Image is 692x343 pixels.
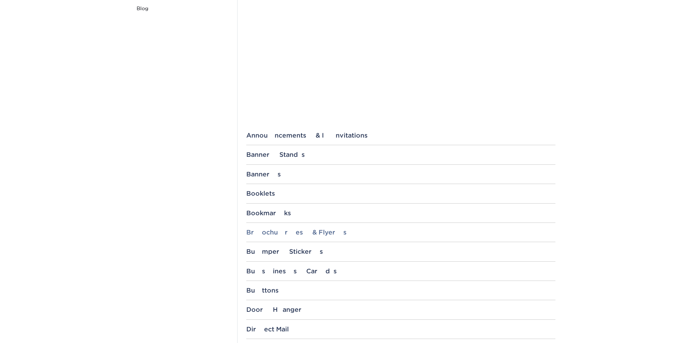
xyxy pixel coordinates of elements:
a: Blog [134,2,232,15]
div: Direct Mail [246,326,555,333]
div: Booklets [246,190,555,197]
div: Buttons [246,287,555,294]
div: Banner Stands [246,151,555,158]
div: Bumper Stickers [246,248,555,255]
div: Bookmarks [246,209,555,217]
div: Banners [246,171,555,178]
div: Business Cards [246,268,555,275]
div: Announcements & Invitations [246,132,555,139]
div: Brochures & Flyers [246,229,555,236]
div: Door Hanger [246,306,555,313]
